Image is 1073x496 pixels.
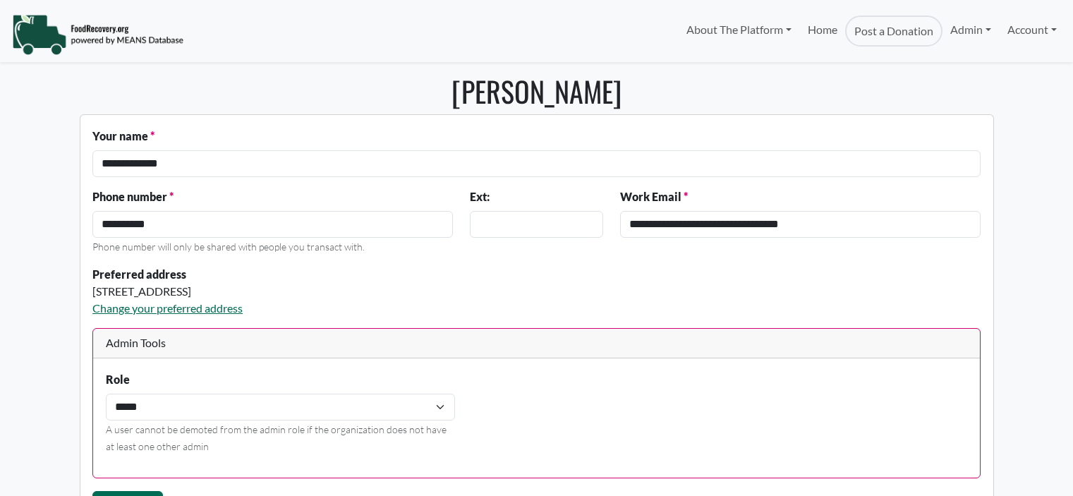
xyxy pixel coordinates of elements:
a: Change your preferred address [92,301,243,315]
img: NavigationLogo_FoodRecovery-91c16205cd0af1ed486a0f1a7774a6544ea792ac00100771e7dd3ec7c0e58e41.png [12,13,183,56]
a: Admin [942,16,999,44]
a: Account [1000,16,1065,44]
label: Phone number [92,188,174,205]
label: Role [106,371,130,388]
strong: Preferred address [92,267,186,281]
label: Work Email [620,188,688,205]
label: Ext: [470,188,490,205]
div: [STREET_ADDRESS] [92,283,603,300]
a: Home [799,16,844,47]
div: Admin Tools [93,329,980,359]
label: Your name [92,128,154,145]
small: Phone number will only be shared with people you transact with. [92,241,365,253]
h1: [PERSON_NAME] [80,74,994,108]
a: Post a Donation [845,16,942,47]
small: A user cannot be demoted from the admin role if the organization does not have at least one other... [106,423,447,452]
a: About The Platform [679,16,799,44]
